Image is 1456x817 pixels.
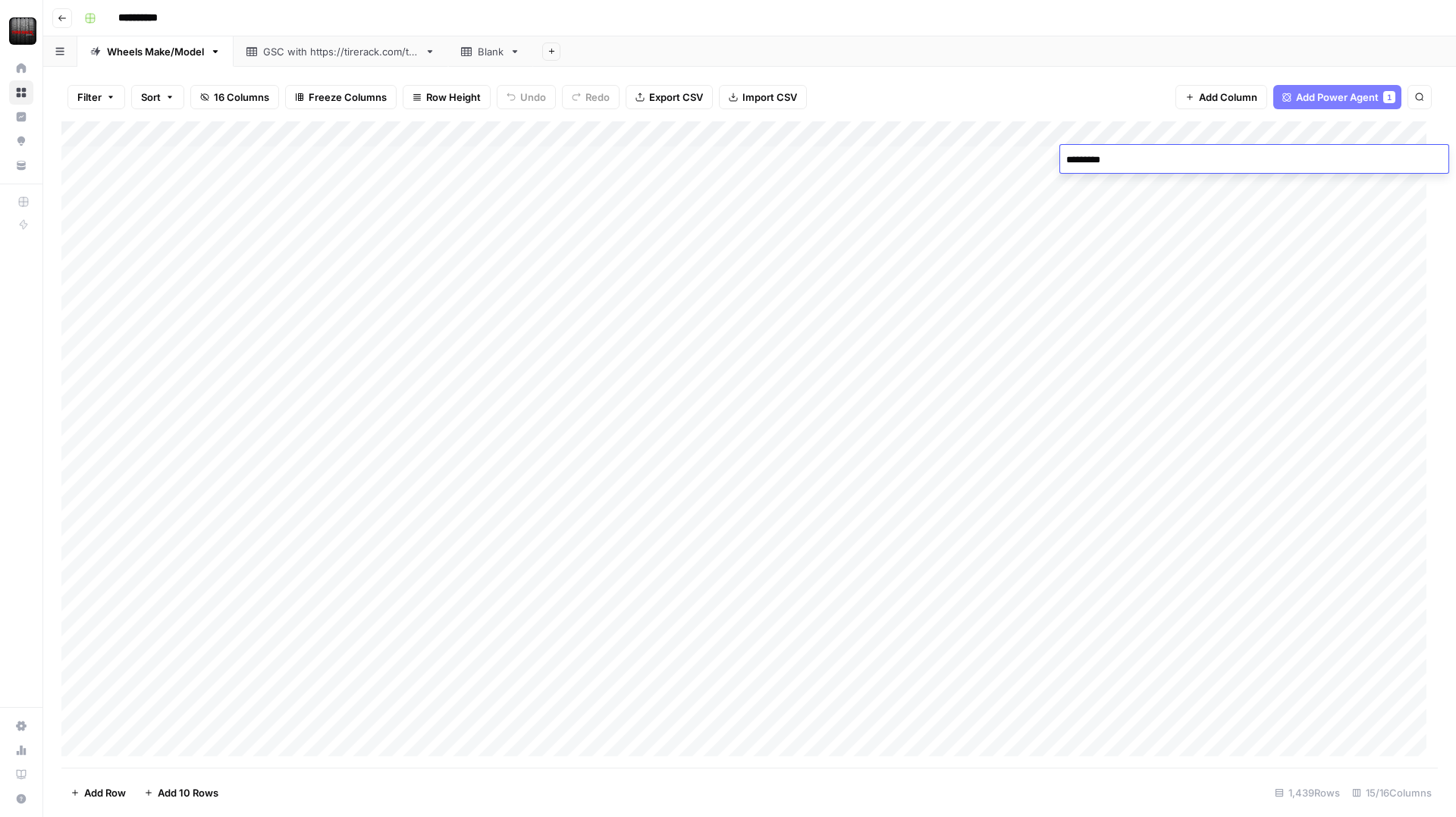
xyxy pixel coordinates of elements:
[107,44,204,59] div: Wheels Make/Model
[478,44,504,59] div: Blank
[77,90,102,105] span: Filter
[1346,781,1438,805] div: 15/16 Columns
[61,781,135,805] button: Add Row
[497,85,556,109] button: Undo
[626,85,713,109] button: Export CSV
[9,17,36,45] img: Tire Rack Logo
[285,85,397,109] button: Freeze Columns
[141,90,161,105] span: Sort
[9,738,33,762] a: Usage
[1199,90,1257,105] span: Add Column
[448,36,533,67] a: Blank
[9,153,33,178] a: Your Data
[9,56,33,80] a: Home
[1175,85,1267,109] button: Add Column
[84,785,126,800] span: Add Row
[9,105,33,129] a: Insights
[309,90,387,105] span: Freeze Columns
[190,85,279,109] button: 16 Columns
[649,90,703,105] span: Export CSV
[1296,90,1379,105] span: Add Power Agent
[742,90,797,105] span: Import CSV
[67,85,125,109] button: Filter
[214,90,269,105] span: 16 Columns
[263,44,419,59] div: GSC with [URL][DOMAIN_NAME]
[585,90,610,105] span: Redo
[9,129,33,153] a: Opportunities
[9,80,33,105] a: Browse
[562,85,620,109] button: Redo
[1273,85,1401,109] button: Add Power Agent1
[9,787,33,811] button: Help + Support
[135,781,227,805] button: Add 10 Rows
[158,785,218,800] span: Add 10 Rows
[1269,781,1346,805] div: 1,439 Rows
[234,36,448,67] a: GSC with [URL][DOMAIN_NAME]
[520,90,546,105] span: Undo
[131,85,184,109] button: Sort
[1383,91,1395,103] div: 1
[1387,91,1392,103] span: 1
[9,12,33,50] button: Workspace: Tire Rack
[426,90,481,105] span: Row Height
[9,762,33,787] a: Learning Hub
[403,85,491,109] button: Row Height
[9,714,33,738] a: Settings
[77,36,234,67] a: Wheels Make/Model
[719,85,807,109] button: Import CSV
